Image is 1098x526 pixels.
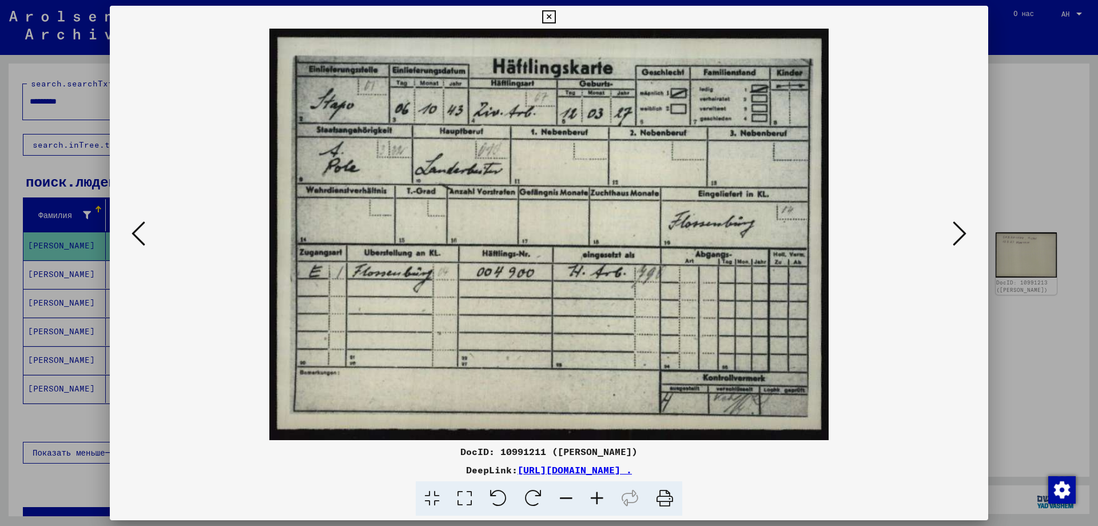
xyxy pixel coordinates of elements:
[1048,476,1076,504] img: Изменить согласие
[466,464,518,476] font: DeepLink:
[149,29,949,440] img: 001.jpg
[518,464,632,476] a: [URL][DOMAIN_NAME] .
[460,446,638,457] font: DocID: 10991211 ([PERSON_NAME])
